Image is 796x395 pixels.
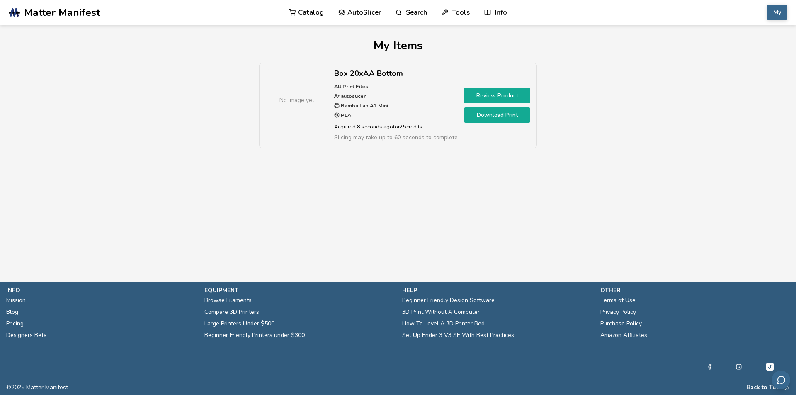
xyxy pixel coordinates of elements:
a: Terms of Use [600,295,636,306]
a: Compare 3D Printers [204,306,259,318]
a: Tiktok [765,362,775,372]
h1: My Items [104,39,692,52]
span: Slicing may take up to 60 seconds to complete [334,133,458,141]
button: My [767,5,787,20]
strong: Bambu Lab A1 Mini [340,102,388,109]
a: Blog [6,306,18,318]
a: Review Product [464,88,530,103]
a: Privacy Policy [600,306,636,318]
p: equipment [204,286,394,295]
a: Browse Filaments [204,295,252,306]
a: 3D Print Without A Computer [402,306,480,318]
a: Download Print [464,107,530,123]
span: © 2025 Matter Manifest [6,384,68,391]
button: Back to Top [747,384,780,391]
strong: autoslicer [340,92,366,99]
a: Pricing [6,318,24,330]
a: Beginner Friendly Design Software [402,295,495,306]
span: Matter Manifest [24,7,100,18]
p: info [6,286,196,295]
a: Amazon Affiliates [600,330,647,341]
p: other [600,286,790,295]
a: Mission [6,295,26,306]
a: Purchase Policy [600,318,642,330]
a: Large Printers Under $500 [204,318,274,330]
p: help [402,286,592,295]
a: RSS Feed [784,384,790,391]
span: No image yet [279,96,314,104]
h2: Box 20xAA Bottom [334,69,458,78]
a: Set Up Ender 3 V3 SE With Best Practices [402,330,514,341]
a: Beginner Friendly Printers under $300 [204,330,305,341]
strong: All Print Files [334,83,368,90]
a: Designers Beta [6,330,47,341]
a: Facebook [707,362,713,372]
strong: PLA [340,111,351,119]
button: Send feedback via email [772,371,790,389]
a: How To Level A 3D Printer Bed [402,318,485,330]
a: Instagram [736,362,742,372]
p: Acquired: 8 seconds ago for 25 credits [334,122,458,131]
